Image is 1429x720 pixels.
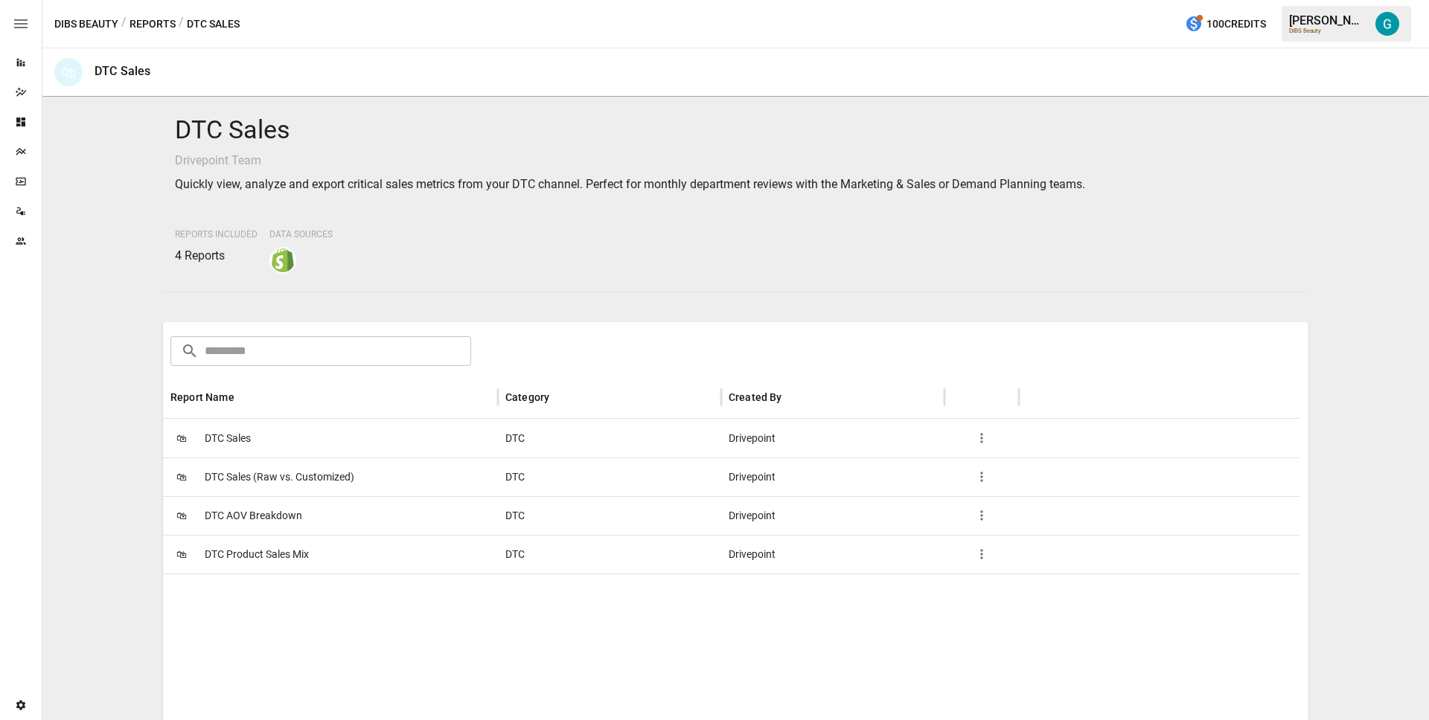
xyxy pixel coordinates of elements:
div: 🛍 [54,58,83,86]
p: Quickly view, analyze and export critical sales metrics from your DTC channel. Perfect for monthl... [175,176,1297,193]
button: Reports [130,15,176,33]
div: DTC Sales [95,64,150,78]
img: shopify [271,248,295,272]
span: 🛍 [170,543,193,565]
div: DTC [498,419,721,457]
div: Created By [729,391,782,403]
div: DTC [498,535,721,573]
img: Gavin Acres [1375,12,1399,36]
span: 🛍 [170,427,193,449]
button: 100Credits [1179,10,1272,38]
div: [PERSON_NAME] [1289,13,1366,28]
span: Data Sources [269,229,333,240]
button: Sort [784,387,805,408]
button: Gavin Acres [1366,3,1408,45]
div: Report Name [170,391,234,403]
div: DTC [498,496,721,535]
div: Drivepoint [721,535,944,573]
span: DTC Product Sales Mix [205,536,309,573]
div: / [179,15,184,33]
div: Drivepoint [721,419,944,457]
div: Drivepoint [721,496,944,535]
span: Reports Included [175,229,258,240]
div: Category [505,391,549,403]
button: DIBS Beauty [54,15,118,33]
div: DTC [498,457,721,496]
button: Sort [551,387,572,408]
span: 🛍 [170,504,193,527]
span: DTC Sales (Raw vs. Customized) [205,458,354,496]
span: 🛍 [170,466,193,488]
button: Sort [236,387,257,408]
div: / [121,15,127,33]
div: DIBS Beauty [1289,28,1366,34]
span: DTC AOV Breakdown [205,497,302,535]
span: 100 Credits [1206,15,1266,33]
div: Drivepoint [721,457,944,496]
p: Drivepoint Team [175,152,1297,170]
h4: DTC Sales [175,115,1297,146]
span: DTC Sales [205,420,251,457]
p: 4 Reports [175,247,258,265]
